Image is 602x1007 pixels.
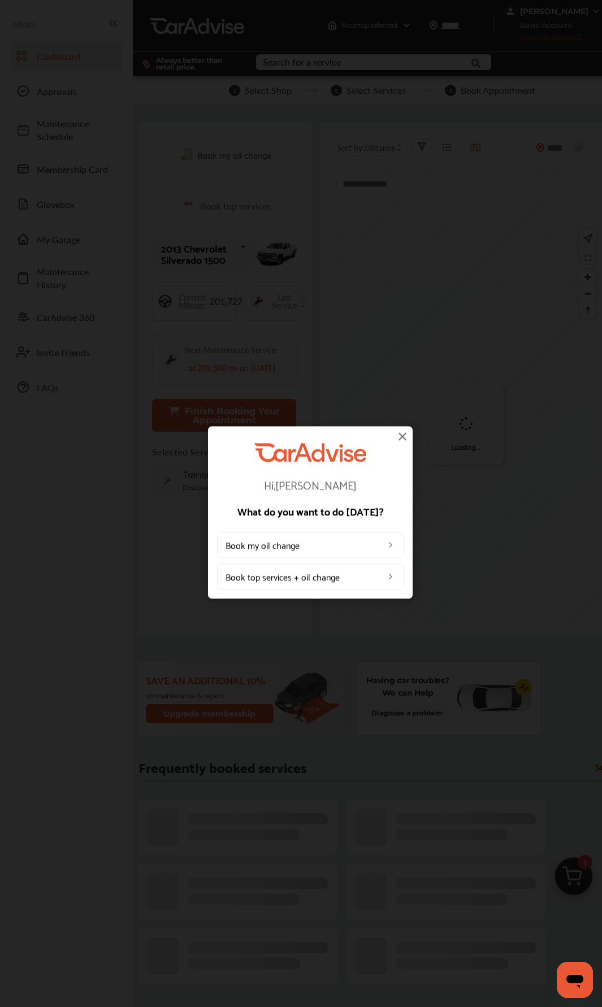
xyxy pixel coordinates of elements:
[386,541,395,550] img: left_arrow_icon.0f472efe.svg
[396,429,409,443] img: close-icon.a004319c.svg
[217,506,404,516] p: What do you want to do [DATE]?
[386,572,395,581] img: left_arrow_icon.0f472efe.svg
[217,479,404,491] p: Hi, [PERSON_NAME]
[254,443,366,462] img: CarAdvise Logo
[217,532,404,558] a: Book my oil change
[217,564,404,590] a: Book top services + oil change
[557,962,593,998] iframe: Button to launch messaging window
